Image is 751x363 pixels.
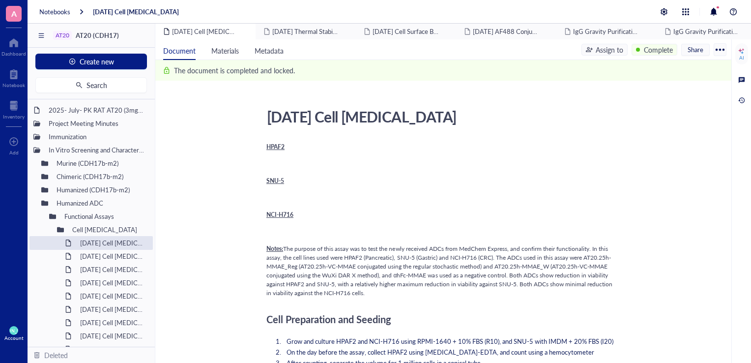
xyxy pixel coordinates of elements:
[35,77,147,93] button: Search
[39,7,70,16] a: Notebooks
[76,329,149,343] div: [DATE] Cell [MEDICAL_DATA] (MMAE)
[76,236,149,250] div: [DATE] Cell [MEDICAL_DATA]
[76,316,149,330] div: [DATE] Cell [MEDICAL_DATA]
[76,249,149,263] div: [DATE] Cell [MEDICAL_DATA]
[266,143,285,151] span: HPAF2
[56,32,69,39] div: AT20
[76,289,149,303] div: [DATE] Cell [MEDICAL_DATA]
[644,44,673,55] div: Complete
[60,210,149,223] div: Functional Assays
[44,350,68,361] div: Deleted
[596,44,623,55] div: Assign to
[80,58,114,65] span: Create new
[262,104,612,129] div: [DATE] Cell [MEDICAL_DATA]
[9,150,19,155] div: Add
[68,223,149,237] div: Cell [MEDICAL_DATA]
[3,98,25,120] a: Inventory
[266,161,616,163] img: genemod-experiment-image
[174,65,295,76] div: The document is completed and locked.
[266,229,616,231] img: genemod-experiment-image
[44,130,149,144] div: Immunization
[52,156,149,170] div: Murine (CDH17b-m2)
[44,143,149,157] div: In Vitro Screening and Characterization
[266,211,293,219] span: NCI-H716
[163,46,196,56] span: Document
[266,312,391,326] span: Cell Preparation and Seeding
[287,347,594,357] span: On the day before the assay, collect HPAF2 using [MEDICAL_DATA]-EDTA, and count using a hemocytom...
[93,7,179,16] a: [DATE] Cell [MEDICAL_DATA]
[44,103,149,117] div: 2025- July- PK RAT AT20 (3mg/kg; 6mg/kg & 9mg/kg)
[76,302,149,316] div: [DATE] Cell [MEDICAL_DATA]
[52,183,149,197] div: Humanized (CDH17b-m2)
[76,276,149,290] div: [DATE] Cell [MEDICAL_DATA]
[44,117,149,130] div: Project Meeting Minutes
[52,196,149,210] div: Humanized ADC
[76,263,149,276] div: [DATE] Cell [MEDICAL_DATA]
[287,336,613,346] span: Grow and culture HPAF2 and NCI-H716 using RPMI-1640 + 10% FBS (R10), and SNU-5 with IMDM + 20% FB...
[266,244,283,253] span: Notes:
[1,35,26,57] a: Dashboard
[211,46,239,56] span: Materials
[4,335,24,341] div: Account
[35,54,147,69] button: Create new
[266,244,614,297] span: The purpose of this assay was to test the newly received ADCs from MedChem Express, and confirm t...
[739,55,744,60] div: AI
[11,7,17,20] span: A
[681,44,710,56] button: Share
[76,30,119,40] span: AT20 (CDH17)
[52,170,149,183] div: Chimeric (CDH17b-m2)
[76,342,149,356] div: [DATE] Cell [MEDICAL_DATA] (MMAE)
[2,82,25,88] div: Notebook
[266,195,616,197] img: genemod-experiment-image
[688,45,703,54] span: Share
[255,46,284,56] span: Metadata
[1,51,26,57] div: Dashboard
[2,66,25,88] a: Notebook
[266,177,284,185] span: SNU-5
[3,114,25,120] div: Inventory
[87,81,107,89] span: Search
